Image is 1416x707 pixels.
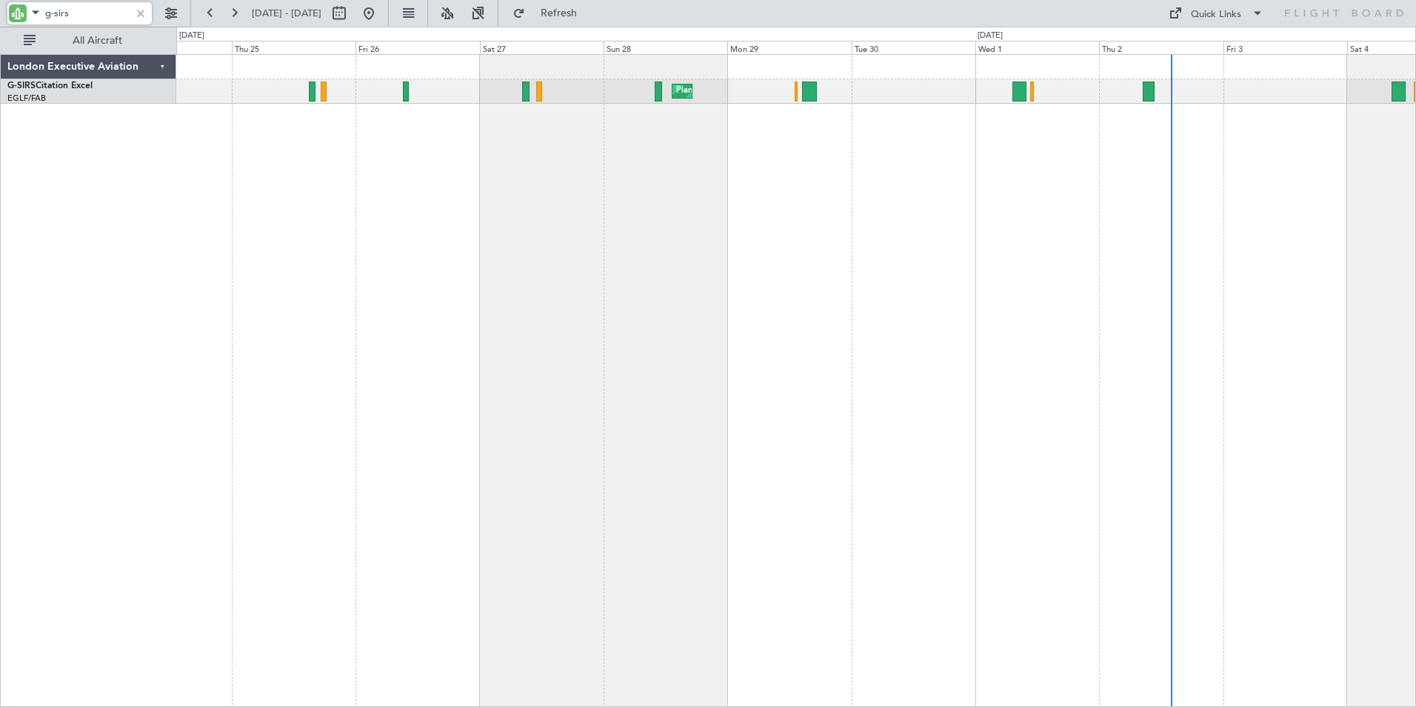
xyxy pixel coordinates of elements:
[852,41,975,54] div: Tue 30
[506,1,595,25] button: Refresh
[179,30,204,42] div: [DATE]
[1161,1,1271,25] button: Quick Links
[727,41,851,54] div: Mon 29
[604,41,727,54] div: Sun 28
[676,80,909,102] div: Planned Maint [GEOGRAPHIC_DATA] ([GEOGRAPHIC_DATA])
[7,93,46,104] a: EGLF/FAB
[7,82,36,90] span: G-SIRS
[7,82,93,90] a: G-SIRSCitation Excel
[39,36,156,46] span: All Aircraft
[16,29,161,53] button: All Aircraft
[528,8,590,19] span: Refresh
[1223,41,1347,54] div: Fri 3
[232,41,355,54] div: Thu 25
[1191,7,1241,22] div: Quick Links
[1099,41,1223,54] div: Thu 2
[252,7,321,20] span: [DATE] - [DATE]
[45,2,130,24] input: A/C (Reg. or Type)
[975,41,1099,54] div: Wed 1
[978,30,1003,42] div: [DATE]
[355,41,479,54] div: Fri 26
[480,41,604,54] div: Sat 27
